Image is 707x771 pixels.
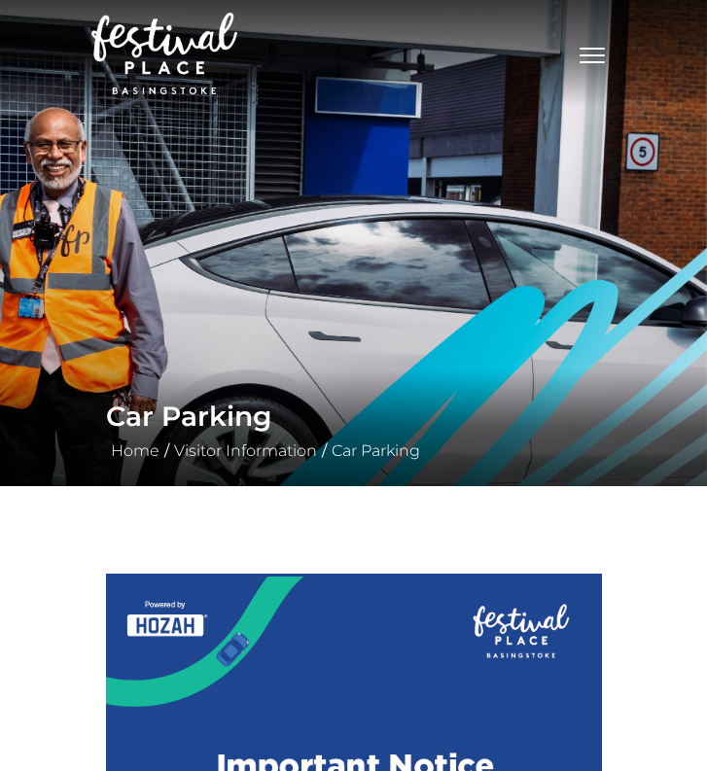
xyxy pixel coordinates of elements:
img: Festival Place Logo [91,13,237,94]
div: / / [91,393,617,463]
a: Visitor Information [169,441,322,460]
a: Car Parking [327,441,425,460]
a: Home [106,441,164,460]
button: Toggle navigation [568,39,617,67]
h1: Car Parking [106,393,602,439]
